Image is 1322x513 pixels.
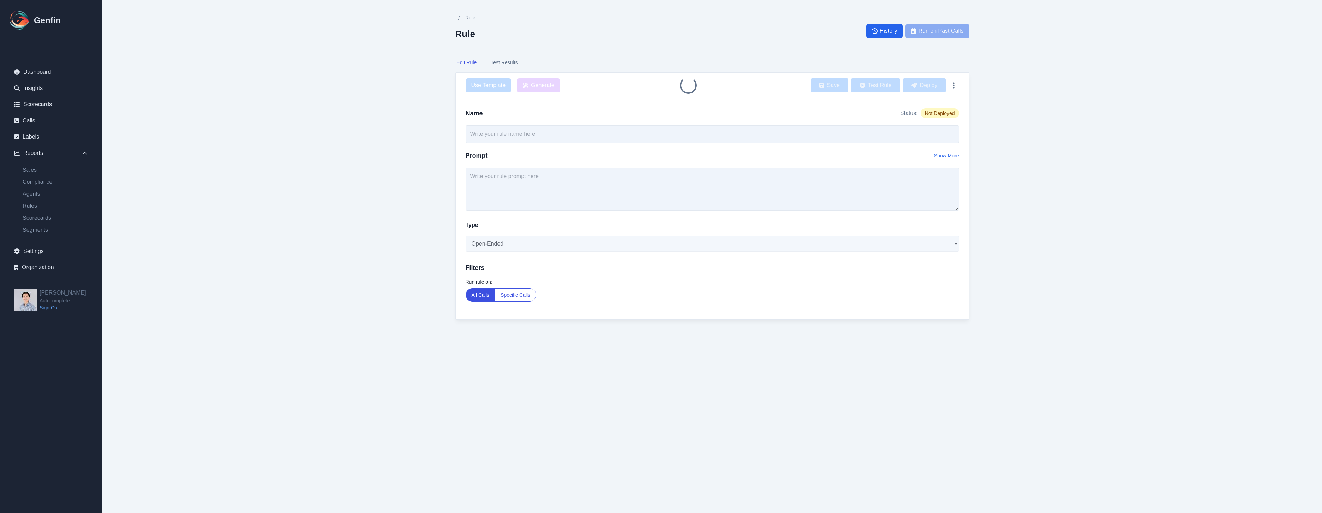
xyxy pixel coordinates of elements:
[17,202,94,210] a: Rules
[17,178,94,186] a: Compliance
[495,289,536,301] button: Specific Calls
[905,24,969,38] button: Run on Past Calls
[40,297,86,304] span: Autocomplete
[17,226,94,234] a: Segments
[8,130,94,144] a: Labels
[458,14,460,23] span: /
[455,53,478,72] button: Edit Rule
[934,152,959,159] button: Show More
[811,78,848,92] button: Save
[466,108,483,118] h2: Name
[17,190,94,198] a: Agents
[8,260,94,274] a: Organization
[851,78,900,92] button: Test Rule
[466,263,959,273] h3: Filters
[34,15,61,26] h1: Genfin
[465,14,475,21] span: Rule
[8,9,31,32] img: Logo
[14,289,37,311] img: Jeffrey Pang
[466,289,495,301] button: All Calls
[466,221,478,229] label: Type
[921,108,959,118] span: Not Deployed
[466,78,512,92] span: Use Template
[8,114,94,128] a: Calls
[455,29,475,39] h2: Rule
[466,278,959,285] label: Run rule on:
[903,78,946,92] button: Deploy
[866,24,903,38] a: History
[466,151,488,161] h2: Prompt
[8,146,94,160] div: Reports
[17,166,94,174] a: Sales
[531,81,555,90] span: Generate
[17,214,94,222] a: Scorecards
[489,53,519,72] button: Test Results
[8,81,94,95] a: Insights
[880,27,897,35] span: History
[918,27,963,35] span: Run on Past Calls
[40,289,86,297] h2: [PERSON_NAME]
[8,244,94,258] a: Settings
[40,304,86,311] a: Sign Out
[8,97,94,111] a: Scorecards
[517,78,560,92] button: Generate
[8,65,94,79] a: Dashboard
[900,109,918,117] span: Status:
[466,125,959,143] input: Write your rule name here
